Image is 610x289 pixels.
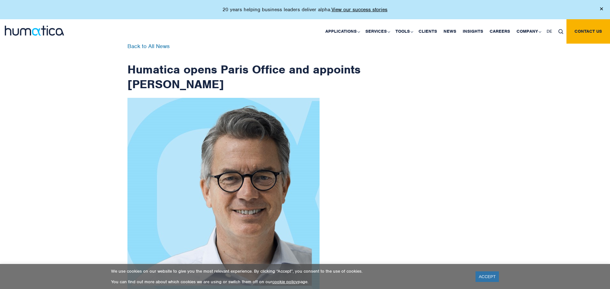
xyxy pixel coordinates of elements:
a: View our success stories [331,6,387,13]
a: Insights [460,19,486,44]
a: Contact us [566,19,610,44]
a: Back to All News [127,43,170,50]
a: Tools [392,19,415,44]
a: News [440,19,460,44]
a: Applications [322,19,362,44]
a: DE [543,19,555,44]
p: We use cookies on our website to give you the most relevant experience. By clicking “Accept”, you... [111,268,468,274]
a: cookie policy [272,279,298,285]
h1: Humatica opens Paris Office and appoints [PERSON_NAME] [127,44,361,91]
img: search_icon [558,29,563,34]
a: Careers [486,19,513,44]
a: Clients [415,19,440,44]
img: logo [5,26,64,36]
a: Services [362,19,392,44]
p: 20 years helping business leaders deliver alpha. [223,6,387,13]
a: Company [513,19,543,44]
p: You can find out more about which cookies we are using or switch them off on our page. [111,279,468,285]
span: DE [547,29,552,34]
a: ACCEPT [476,271,499,282]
